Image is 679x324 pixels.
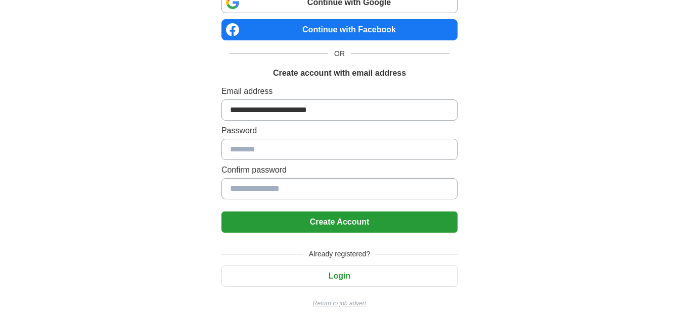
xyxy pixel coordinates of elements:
label: Confirm password [221,164,458,176]
a: Continue with Facebook [221,19,458,40]
button: Create Account [221,211,458,233]
button: Login [221,265,458,287]
label: Email address [221,85,458,97]
label: Password [221,125,458,137]
span: Already registered? [303,249,376,259]
a: Login [221,272,458,280]
h1: Create account with email address [273,67,406,79]
span: OR [328,48,351,59]
a: Return to job advert [221,299,458,308]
